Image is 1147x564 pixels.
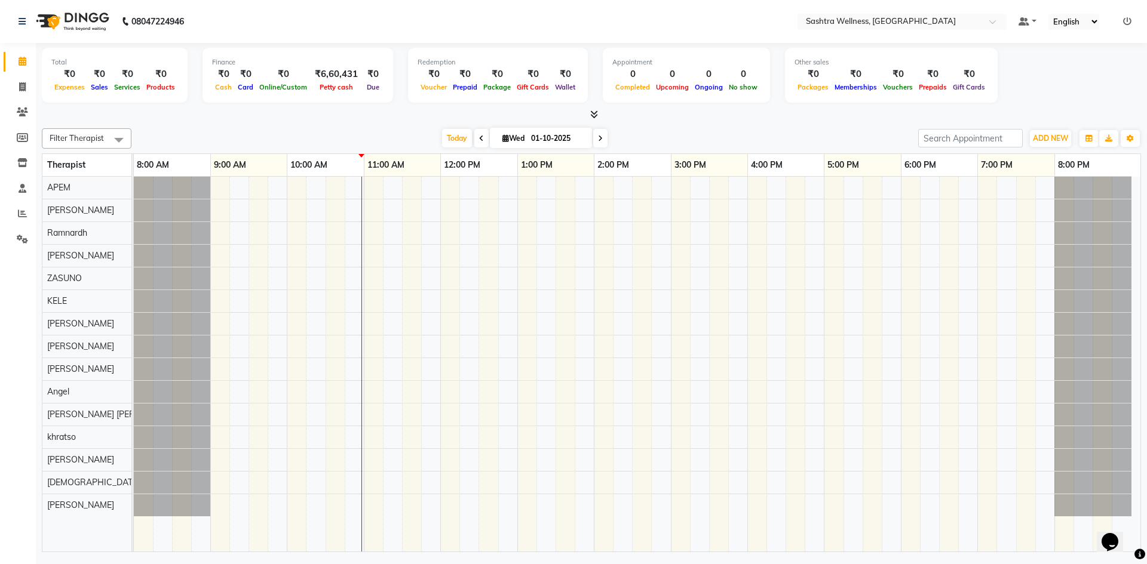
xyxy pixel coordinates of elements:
[880,67,916,81] div: ₹0
[143,83,178,91] span: Products
[418,67,450,81] div: ₹0
[1033,134,1068,143] span: ADD NEW
[364,83,382,91] span: Due
[418,83,450,91] span: Voucher
[594,156,632,174] a: 2:00 PM
[450,67,480,81] div: ₹0
[916,83,950,91] span: Prepaids
[612,67,653,81] div: 0
[30,5,112,38] img: logo
[499,134,528,143] span: Wed
[441,156,483,174] a: 12:00 PM
[612,83,653,91] span: Completed
[47,341,114,352] span: [PERSON_NAME]
[211,156,249,174] a: 9:00 AM
[47,182,70,193] span: APEM
[514,83,552,91] span: Gift Cards
[47,500,114,510] span: [PERSON_NAME]
[795,57,988,67] div: Other sales
[671,156,709,174] a: 3:00 PM
[950,67,988,81] div: ₹0
[51,57,178,67] div: Total
[832,83,880,91] span: Memberships
[795,83,832,91] span: Packages
[612,57,760,67] div: Appointment
[442,129,472,147] span: Today
[692,67,726,81] div: 0
[47,454,114,465] span: [PERSON_NAME]
[47,273,82,283] span: ZASUNO
[480,67,514,81] div: ₹0
[143,67,178,81] div: ₹0
[287,156,330,174] a: 10:00 AM
[134,156,172,174] a: 8:00 AM
[514,67,552,81] div: ₹0
[916,67,950,81] div: ₹0
[47,477,140,488] span: [DEMOGRAPHIC_DATA]
[1097,516,1135,552] iframe: chat widget
[692,83,726,91] span: Ongoing
[552,67,578,81] div: ₹0
[363,67,384,81] div: ₹0
[212,67,235,81] div: ₹0
[47,250,114,261] span: [PERSON_NAME]
[450,83,480,91] span: Prepaid
[51,83,88,91] span: Expenses
[47,318,114,329] span: [PERSON_NAME]
[653,83,692,91] span: Upcoming
[47,409,183,420] span: [PERSON_NAME] [PERSON_NAME]
[418,57,578,67] div: Redemption
[795,67,832,81] div: ₹0
[653,67,692,81] div: 0
[47,227,87,238] span: Ramnardh
[310,67,363,81] div: ₹6,60,431
[47,295,67,306] span: KELE
[518,156,556,174] a: 1:00 PM
[235,83,256,91] span: Card
[47,363,114,374] span: [PERSON_NAME]
[978,156,1016,174] a: 7:00 PM
[1055,156,1093,174] a: 8:00 PM
[212,57,384,67] div: Finance
[480,83,514,91] span: Package
[317,83,356,91] span: Petty cash
[552,83,578,91] span: Wallet
[51,67,88,81] div: ₹0
[726,83,760,91] span: No show
[88,67,111,81] div: ₹0
[50,133,104,143] span: Filter Therapist
[131,5,184,38] b: 08047224946
[880,83,916,91] span: Vouchers
[235,67,256,81] div: ₹0
[832,67,880,81] div: ₹0
[88,83,111,91] span: Sales
[950,83,988,91] span: Gift Cards
[47,386,69,397] span: Angel
[528,130,587,147] input: 2025-10-01
[47,432,76,442] span: khratso
[212,83,235,91] span: Cash
[47,159,85,170] span: Therapist
[256,83,310,91] span: Online/Custom
[111,83,143,91] span: Services
[1030,130,1071,147] button: ADD NEW
[901,156,939,174] a: 6:00 PM
[748,156,786,174] a: 4:00 PM
[726,67,760,81] div: 0
[256,67,310,81] div: ₹0
[364,156,407,174] a: 11:00 AM
[47,205,114,215] span: [PERSON_NAME]
[111,67,143,81] div: ₹0
[918,129,1023,147] input: Search Appointment
[824,156,862,174] a: 5:00 PM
